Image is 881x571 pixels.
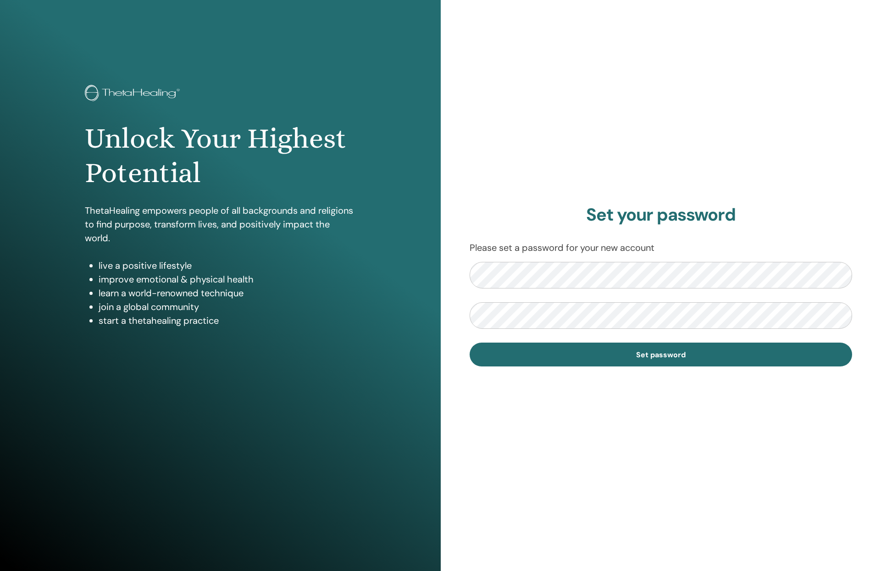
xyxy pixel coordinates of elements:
[636,350,686,360] span: Set password
[85,122,355,190] h1: Unlock Your Highest Potential
[470,343,853,366] button: Set password
[85,204,355,245] p: ThetaHealing empowers people of all backgrounds and religions to find purpose, transform lives, a...
[470,205,853,226] h2: Set your password
[99,314,355,327] li: start a thetahealing practice
[99,272,355,286] li: improve emotional & physical health
[99,259,355,272] li: live a positive lifestyle
[99,300,355,314] li: join a global community
[470,241,853,255] p: Please set a password for your new account
[99,286,355,300] li: learn a world-renowned technique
